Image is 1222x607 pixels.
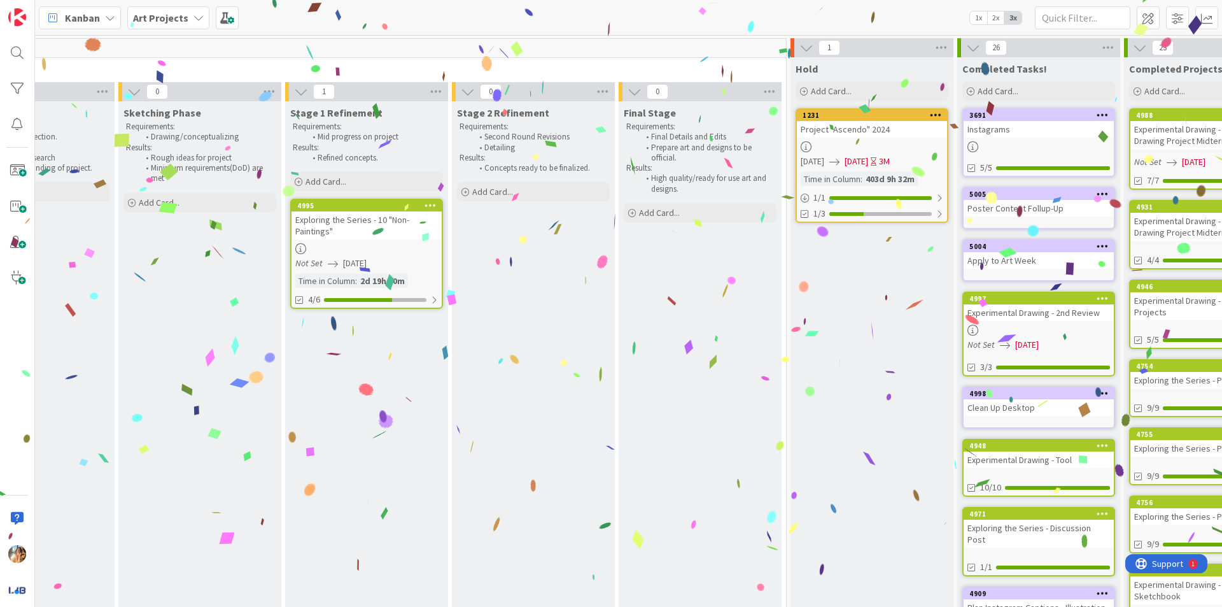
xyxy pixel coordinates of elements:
[964,241,1114,269] div: 5004Apply to Art Week
[964,440,1114,468] div: 4948Experimental Drawing - Tool
[803,111,947,120] div: 1231
[964,200,1114,217] div: Poster Contest Follup-Up
[969,111,1114,120] div: 3691
[969,441,1114,450] div: 4948
[969,190,1114,199] div: 5005
[626,122,774,132] p: Requirements:
[457,106,549,119] span: Stage 2 Refinement
[1004,11,1022,24] span: 3x
[964,241,1114,252] div: 5004
[964,110,1114,138] div: 3691Instagrams
[139,163,274,184] li: Minimum requirements(DoD) are met
[295,257,323,269] i: Not Set
[472,143,608,153] li: Detailing
[978,85,1018,97] span: Add Card...
[964,452,1114,468] div: Experimental Drawing - Tool
[472,163,608,173] li: Concepts ready to be finalized.
[139,132,274,142] li: Drawing/conceptualizing
[626,163,774,173] p: Results:
[639,173,775,194] li: High quality/ready for use art and designs.
[355,274,357,288] span: :
[1147,469,1159,483] span: 9/9
[845,155,868,168] span: [DATE]
[126,122,274,132] p: Requirements:
[1015,338,1039,352] span: [DATE]
[964,508,1114,548] div: 4971Exploring the Series - Discussion Post
[139,153,274,163] li: Rough ideas for project
[987,11,1004,24] span: 2x
[969,389,1114,398] div: 4998
[308,293,320,306] span: 4/6
[460,153,607,163] p: Results:
[8,8,26,26] img: Visit kanbanzone.com
[1147,538,1159,551] span: 9/9
[797,110,947,138] div: 1231Project "Ascendo" 2024
[964,388,1114,399] div: 4998
[1147,254,1159,267] span: 4/4
[969,294,1114,303] div: 4997
[970,11,987,24] span: 1x
[293,122,440,132] p: Requirements:
[291,200,442,211] div: 4995
[797,121,947,138] div: Project "Ascendo" 2024
[295,274,355,288] div: Time in Column
[964,440,1114,452] div: 4948
[1147,174,1159,187] span: 7/7
[980,481,1001,494] span: 10/10
[1147,401,1159,415] span: 9/9
[297,201,442,210] div: 4995
[305,132,441,142] li: Mid progress on project
[964,520,1114,548] div: Exploring the Series - Discussion Post
[964,121,1114,138] div: Instagrams
[66,5,69,15] div: 1
[985,40,1007,55] span: 26
[797,110,947,121] div: 1231
[797,190,947,206] div: 1/1
[472,132,608,142] li: Second Round Revisions
[964,189,1114,217] div: 5005Poster Contest Follup-Up
[1134,156,1162,168] i: Not Set
[964,588,1114,599] div: 4909
[146,84,168,99] span: 0
[8,545,26,563] img: JF
[639,132,775,142] li: Final Details and Edits
[967,339,995,350] i: Not Set
[969,510,1114,518] div: 4971
[472,186,513,197] span: Add Card...
[801,172,860,186] div: Time in Column
[964,189,1114,200] div: 5005
[293,143,440,153] p: Results:
[969,589,1114,598] div: 4909
[964,252,1114,269] div: Apply to Art Week
[65,10,100,25] span: Kanban
[305,176,346,187] span: Add Card...
[860,172,862,186] span: :
[126,143,274,153] p: Results:
[980,561,992,574] span: 1/1
[811,85,852,97] span: Add Card...
[862,172,918,186] div: 403d 9h 32m
[460,122,607,132] p: Requirements:
[962,62,1047,75] span: Completed Tasks!
[291,211,442,239] div: Exploring the Series - 10 "Non-Paintings"
[964,293,1114,321] div: 4997Experimental Drawing - 2nd Review
[357,274,408,288] div: 2d 19h 20m
[879,155,890,168] div: 3M
[964,399,1114,416] div: Clean Up Desktop
[139,197,179,208] span: Add Card...
[305,153,441,163] li: Refined concepts.
[801,155,824,168] span: [DATE]
[969,242,1114,251] div: 5004
[291,200,442,239] div: 4995Exploring the Series - 10 "Non-Paintings"
[796,62,818,75] span: Hold
[290,106,383,119] span: Stage 1 Refinement
[1147,333,1159,346] span: 5/5
[813,207,825,220] span: 1/3
[964,304,1114,321] div: Experimental Drawing - 2nd Review
[639,207,680,218] span: Add Card...
[313,84,335,99] span: 1
[964,293,1114,304] div: 4997
[27,2,58,17] span: Support
[818,40,840,55] span: 1
[480,84,502,99] span: 0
